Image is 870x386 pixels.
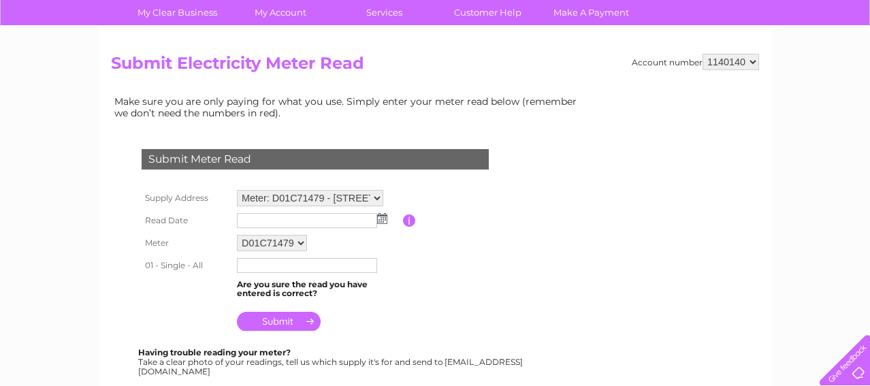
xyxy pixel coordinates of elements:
[138,255,233,276] th: 01 - Single - All
[752,58,771,68] a: Blog
[613,7,707,24] a: 0333 014 3131
[233,276,403,302] td: Are you sure the read you have entered is correct?
[377,213,387,224] img: ...
[31,35,100,77] img: logo.png
[114,7,758,66] div: Clear Business is a trading name of Verastar Limited (registered in [GEOGRAPHIC_DATA] No. 3667643...
[703,58,743,68] a: Telecoms
[138,347,291,357] b: Having trouble reading your meter?
[111,54,759,80] h2: Submit Electricity Meter Read
[632,54,759,70] div: Account number
[403,214,416,227] input: Information
[825,58,857,68] a: Log out
[664,58,694,68] a: Energy
[142,149,489,170] div: Submit Meter Read
[630,58,656,68] a: Water
[138,231,233,255] th: Meter
[138,348,525,376] div: Take a clear photo of your readings, tell us which supply it's for and send to [EMAIL_ADDRESS][DO...
[138,187,233,210] th: Supply Address
[111,93,587,121] td: Make sure you are only paying for what you use. Simply enter your meter read below (remember we d...
[779,58,813,68] a: Contact
[138,210,233,231] th: Read Date
[237,312,321,331] input: Submit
